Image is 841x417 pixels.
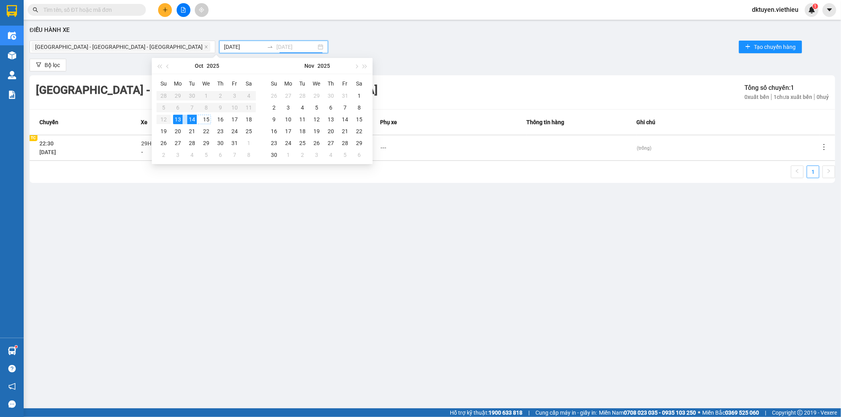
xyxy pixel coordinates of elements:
div: 23 [216,127,225,136]
td: 2025-11-13 [324,114,338,125]
img: warehouse-icon [8,347,16,355]
td: 2025-11-08 [242,149,256,161]
span: plus [745,44,751,50]
th: Sa [242,77,256,90]
td: 2025-11-04 [185,149,199,161]
div: 1 [283,150,293,160]
div: 24 [230,127,239,136]
input: Tìm tên, số ĐT hoặc mã đơn [43,6,136,14]
span: filter [36,62,41,68]
div: 1 [354,91,364,101]
div: 25 [298,138,307,148]
th: Tu [185,77,199,90]
li: 1 [807,166,819,178]
div: 22 [201,127,211,136]
span: aim [199,7,204,13]
span: ⚪️ [698,411,700,414]
th: Sa [352,77,366,90]
td: 2025-11-08 [352,102,366,114]
td: 2025-11-17 [281,125,295,137]
span: 1 chưa xuất bến [772,94,815,100]
div: 22 [354,127,364,136]
div: 30 [216,138,225,148]
td: 2025-11-27 [324,137,338,149]
td: 2025-11-05 [199,149,213,161]
div: 17 [283,127,293,136]
span: file-add [181,7,186,13]
td: 2025-10-30 [324,90,338,102]
td: 2025-11-29 [352,137,366,149]
div: 26 [159,138,168,148]
div: 14 [187,115,197,124]
div: 3 [312,150,321,160]
th: Fr [338,77,352,90]
span: search [33,7,38,13]
button: filterBộ lọc [30,59,66,71]
td: 2025-11-03 [171,149,185,161]
td: 2025-10-31 [338,90,352,102]
button: caret-down [822,3,836,17]
td: 2025-10-15 [199,114,213,125]
div: 26 [312,138,321,148]
td: 2025-11-28 [338,137,352,149]
td: 2025-11-25 [295,137,310,149]
td: 2025-11-02 [267,102,281,114]
div: 18 [244,115,254,124]
input: Ngày kết thúc [276,43,316,51]
td: 2025-10-17 [227,114,242,125]
button: Oct [195,58,203,74]
li: Next Page [822,166,835,178]
td: 2025-11-05 [310,102,324,114]
div: 15 [201,115,211,124]
td: 2025-11-15 [352,114,366,125]
span: Ghi chú [636,118,655,127]
div: 10 [283,115,293,124]
div: 5 [340,150,350,160]
div: 17 [230,115,239,124]
img: warehouse-icon [8,32,16,40]
td: 2025-12-03 [310,149,324,161]
td: 2025-10-16 [213,114,227,125]
div: 13 [173,115,183,124]
div: 14 [340,115,350,124]
span: copyright [797,410,803,415]
th: Tu [295,77,310,90]
button: file-add [177,3,190,17]
td: 2025-10-14 [185,114,199,125]
span: more [820,143,828,151]
span: dktuyen.viethieu [746,5,805,15]
span: 29H-344.08 [141,140,171,147]
th: Fr [227,77,242,90]
button: right [822,166,835,178]
td: 2025-11-21 [338,125,352,137]
div: 3 [283,103,293,112]
img: solution-icon [8,91,16,99]
img: warehouse-icon [8,71,16,79]
button: aim [195,3,209,17]
th: Su [157,77,171,90]
div: 31 [230,138,239,148]
div: 19 [159,127,168,136]
div: 6 [326,103,336,112]
div: 6 [216,150,225,160]
td: 2025-12-06 [352,149,366,161]
td: 2025-10-20 [171,125,185,137]
td: 2025-11-19 [310,125,324,137]
button: 2025 [207,58,219,74]
li: Previous Page [791,166,804,178]
td: 2025-10-27 [281,90,295,102]
th: Su [267,77,281,90]
td: 2025-11-11 [295,114,310,125]
div: 26 [269,91,279,101]
span: [GEOGRAPHIC_DATA] - [GEOGRAPHIC_DATA] - [GEOGRAPHIC_DATA] [35,43,203,51]
td: 2025-11-07 [338,102,352,114]
div: 20 [326,127,336,136]
span: left [795,169,800,173]
button: plus [158,3,172,17]
td: 2025-11-03 [281,102,295,114]
td: 2025-11-01 [352,90,366,102]
strong: 0708 023 035 - 0935 103 250 [624,410,696,416]
span: 0 huỷ [815,94,829,100]
td: 2025-11-01 [242,137,256,149]
td: 2025-11-07 [227,149,242,161]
